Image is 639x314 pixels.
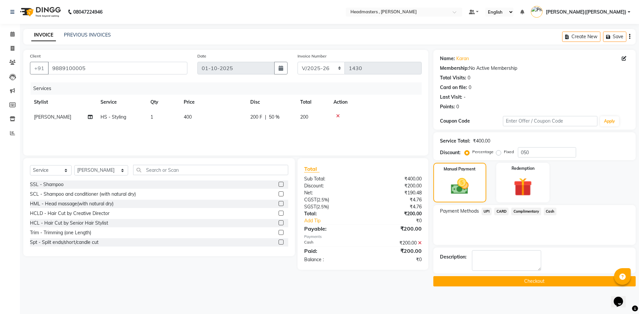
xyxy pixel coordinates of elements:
[318,197,328,202] span: 2.5%
[30,53,41,59] label: Client
[433,276,636,286] button: Checkout
[504,149,514,155] label: Fixed
[600,116,619,126] button: Apply
[30,62,49,74] button: +91
[30,95,97,110] th: Stylist
[464,94,466,101] div: -
[363,247,426,255] div: ₹200.00
[611,287,632,307] iframe: chat widget
[473,138,490,145] div: ₹400.00
[445,176,474,196] img: _cash.svg
[440,65,629,72] div: No Active Membership
[494,208,509,215] span: CARD
[562,32,600,42] button: Create New
[48,62,187,74] input: Search by Name/Mobile/Email/Code
[73,3,103,21] b: 08047224946
[440,149,461,156] div: Discount:
[97,95,146,110] th: Service
[246,95,296,110] th: Disc
[304,165,319,172] span: Total
[30,200,113,207] div: HML - Head massage(with natural dry)
[511,208,541,215] span: Complimentary
[444,166,476,172] label: Manual Payment
[440,94,462,101] div: Last Visit:
[469,84,471,91] div: 0
[456,55,469,62] a: Karan
[363,196,426,203] div: ₹4.76
[363,182,426,189] div: ₹200.00
[318,204,327,209] span: 2.5%
[363,240,426,247] div: ₹200.00
[468,74,470,81] div: 0
[299,247,363,255] div: Paid:
[30,191,136,198] div: SCL - Shampoo and conditioner (with natural dry)
[299,217,373,224] a: Add Tip
[440,208,479,215] span: Payment Methods
[197,53,206,59] label: Date
[482,208,492,215] span: UPI
[299,240,363,247] div: Cash
[64,32,111,38] a: PREVIOUS INVOICES
[304,234,422,240] div: Payments
[150,114,153,120] span: 1
[17,3,63,21] img: logo
[440,118,503,125] div: Coupon Code
[30,229,91,236] div: Trim - Trimming (one Length)
[101,114,126,120] span: HS - Styling
[440,55,455,62] div: Name:
[363,225,426,233] div: ₹200.00
[133,165,288,175] input: Search or Scan
[363,175,426,182] div: ₹400.00
[440,74,466,81] div: Total Visits:
[440,65,469,72] div: Membership:
[250,114,262,121] span: 200 F
[180,95,246,110] th: Price
[299,225,363,233] div: Payable:
[265,114,266,121] span: |
[299,196,363,203] div: ( )
[546,9,626,16] span: [PERSON_NAME]([PERSON_NAME])
[298,53,326,59] label: Invoice Number
[329,95,422,110] th: Action
[300,114,308,120] span: 200
[30,210,109,217] div: HCLD - Hair Cut by Creative Director
[269,114,280,121] span: 50 %
[299,210,363,217] div: Total:
[456,103,459,110] div: 0
[508,175,538,198] img: _gift.svg
[472,149,494,155] label: Percentage
[299,189,363,196] div: Net:
[363,203,426,210] div: ₹4.76
[30,220,108,227] div: HCL - Hair Cut by Senior Hair Stylist
[304,197,317,203] span: CGST
[440,84,467,91] div: Card on file:
[603,32,626,42] button: Save
[296,95,329,110] th: Total
[440,103,455,110] div: Points:
[440,254,467,261] div: Description:
[31,82,427,95] div: Services
[544,208,556,215] span: Cash
[299,256,363,263] div: Balance :
[531,6,542,18] img: Pramod gupta(shaurya)
[363,256,426,263] div: ₹0
[304,204,316,210] span: SGST
[31,29,56,41] a: INVOICE
[299,182,363,189] div: Discount:
[440,138,470,145] div: Service Total:
[363,189,426,196] div: ₹190.48
[503,116,597,126] input: Enter Offer / Coupon Code
[373,217,426,224] div: ₹0
[363,210,426,217] div: ₹200.00
[146,95,180,110] th: Qty
[34,114,71,120] span: [PERSON_NAME]
[299,175,363,182] div: Sub Total:
[184,114,192,120] span: 400
[512,165,534,171] label: Redemption
[299,203,363,210] div: ( )
[30,239,99,246] div: Spt - Split ends/short/candle cut
[30,181,64,188] div: SSL - Shampoo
